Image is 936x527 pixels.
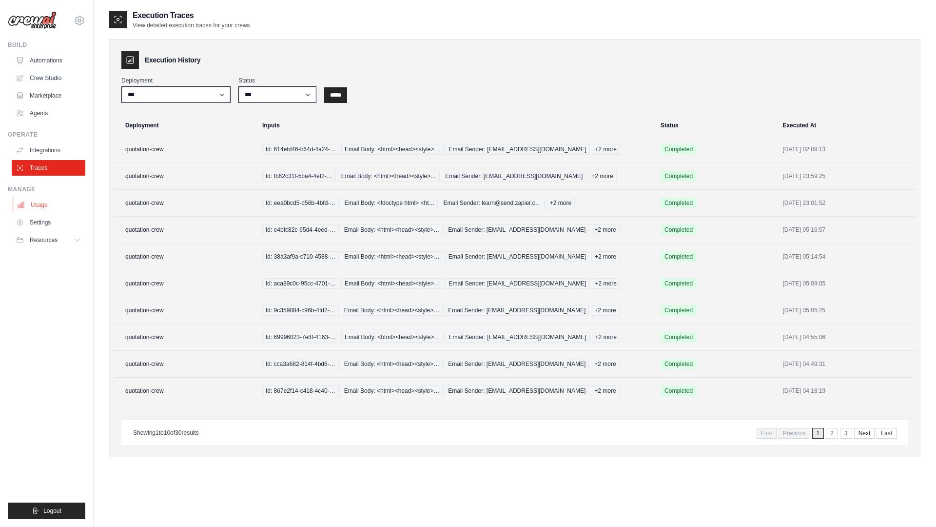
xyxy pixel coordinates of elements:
span: Completed [661,359,697,369]
span: Email Sender: [EMAIL_ADDRESS][DOMAIN_NAME] [445,385,589,396]
a: Automations [12,53,85,68]
span: Completed [661,251,697,262]
span: Email Sender: learn@send.zapier.c… [440,198,544,208]
th: Executed At [777,115,916,136]
span: Email Body: <html><head><style>… [341,359,443,369]
td: quotation-crew [114,378,256,405]
span: Completed [661,385,697,396]
a: 3 [840,428,852,439]
span: +2 more [591,305,619,316]
td: [DATE] 04:49:31 [777,351,916,378]
span: +2 more [592,278,620,289]
label: Deployment [121,77,231,84]
td: {"id":"69996023-7e8f-4163-b36e-cb0fb221297a","email_body":"\u003chtml\u003e\u003chead\u003e\u003c... [256,324,655,351]
span: Id: 9c359084-c96b-4fd2-… [262,305,339,316]
span: Previous [779,428,810,439]
span: Completed [661,171,697,182]
td: [DATE] 02:09:13 [777,136,916,163]
span: 1 [812,428,824,439]
span: First [757,428,777,439]
span: Email Sender: [EMAIL_ADDRESS][DOMAIN_NAME] [445,278,589,289]
span: Email Body: <!doctype html> <ht… [341,198,438,208]
span: Id: fb62c31f-5ba4-4ef2-… [262,171,336,182]
td: [DATE] 05:14:54 [777,243,916,270]
span: +2 more [592,332,620,343]
p: View detailed execution traces for your crews [133,21,250,29]
a: Next [854,428,875,439]
button: Resources [12,232,85,248]
nav: Pagination [757,428,897,439]
td: quotation-crew [114,243,256,270]
td: [DATE] 05:09:05 [777,270,916,297]
span: Id: 38a3af9a-c710-4588-… [262,251,339,262]
th: Inputs [256,115,655,136]
td: [DATE] 04:55:06 [777,324,916,351]
span: Email Sender: [EMAIL_ADDRESS][DOMAIN_NAME] [445,224,589,235]
td: quotation-crew [114,163,256,190]
td: {"id":"aca89c0c-95cc-4701-be85-671276369989","email_body":"\u003chtml\u003e\u003chead\u003e\u003c... [256,270,655,297]
span: Id: eea0bcd5-d56b-4bfd-… [262,198,339,208]
td: quotation-crew [114,297,256,324]
span: Completed [661,278,697,289]
span: Email Sender: [EMAIL_ADDRESS][DOMAIN_NAME] [445,305,589,316]
td: {"id":"eea0bcd5-d56b-4bfd-9bc4-5dcb3d8d11c8","email_body":"\u003c!doctype html\u003e \u003chtml l... [256,190,655,217]
td: [DATE] 04:18:19 [777,378,916,405]
label: Status [238,77,316,84]
a: Crew Studio [12,70,85,86]
button: Logout [8,503,85,519]
th: Deployment [114,115,256,136]
span: +2 more [592,144,620,155]
span: Email Sender: [EMAIL_ADDRESS][DOMAIN_NAME] [446,332,590,343]
span: 10 [164,429,170,436]
h3: Execution History [145,55,200,65]
span: Email Body: <html><head><style>… [341,305,443,316]
a: Agents [12,105,85,121]
span: Email Body: <html><head><style>… [341,332,443,343]
a: 2 [826,428,838,439]
span: Completed [661,144,697,155]
td: quotation-crew [114,351,256,378]
span: Id: 614efd46-b64d-4a24-… [262,144,339,155]
span: Email Sender: [EMAIL_ADDRESS][DOMAIN_NAME] [445,251,589,262]
td: [DATE] 05:05:25 [777,297,916,324]
td: {"id":"9c359084-c96b-4fd2-9757-01c1bf4eeaec","email_body":"\u003chtml\u003e\u003chead\u003e\u003c... [256,297,655,324]
span: Completed [661,332,697,343]
span: Completed [661,198,697,208]
span: +2 more [591,385,619,396]
a: Settings [12,215,85,230]
div: Manage [8,185,85,193]
span: Completed [661,224,697,235]
a: Last [877,428,897,439]
a: Traces [12,160,85,176]
span: Id: cca3a682-814f-4bd6-… [262,359,339,369]
span: +2 more [591,251,620,262]
span: Email Body: <html><head><style>… [341,278,443,289]
a: Integrations [12,142,85,158]
td: {"id":"fb62c31f-5ba4-4ef2-8b75-a639f0930b53","email_body":"\u003chtml\u003e\u003chead\u003e\u003c... [256,163,655,190]
a: Usage [13,197,86,213]
span: 30 [175,429,181,436]
div: Operate [8,131,85,139]
td: quotation-crew [114,190,256,217]
span: Email Body: <html><head><style>… [341,385,443,396]
span: +2 more [591,359,619,369]
span: Id: 867e2f14-c418-4c40-… [262,385,339,396]
span: +2 more [588,171,616,182]
td: quotation-crew [114,136,256,163]
span: Email Sender: [EMAIL_ADDRESS][DOMAIN_NAME] [442,171,586,182]
span: Email Body: <html><head><style>… [338,171,440,182]
td: [DATE] 23:59:25 [777,163,916,190]
td: quotation-crew [114,324,256,351]
span: Id: e4bfc82c-65d4-4eed-… [262,224,339,235]
td: {"id":"e4bfc82c-65d4-4eed-b865-83900ca0e407","email_body":"\u003chtml\u003e\u003chead\u003e\u003c... [256,217,655,243]
a: Marketplace [12,88,85,103]
th: Status [655,115,777,136]
span: Email Sender: [EMAIL_ADDRESS][DOMAIN_NAME] [446,144,590,155]
span: Email Body: <html><head><style>… [341,144,443,155]
span: Resources [30,236,58,244]
span: Id: 69996023-7e8f-4163-… [262,332,339,343]
span: Email Body: <html><head><style>… [341,224,443,235]
td: quotation-crew [114,217,256,243]
td: {"id":"867e2f14-c418-4c40-aa97-1cb82b8d2776","email_body":"\u003chtml\u003e\u003chead\u003e\u003c... [256,378,655,405]
span: +2 more [591,224,619,235]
